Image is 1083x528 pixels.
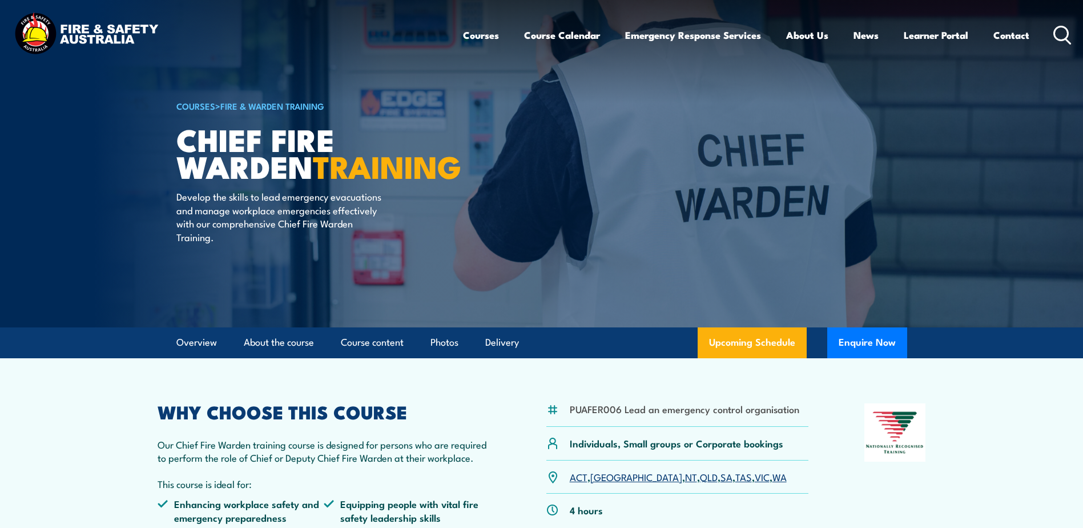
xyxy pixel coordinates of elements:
[176,99,458,113] h6: >
[324,497,490,524] li: Equipping people with vital fire safety leadership skills
[993,20,1029,50] a: Contact
[720,470,732,483] a: SA
[786,20,828,50] a: About Us
[430,327,458,358] a: Photos
[244,327,314,358] a: About the course
[827,327,907,358] button: Enquire Now
[570,402,799,415] li: PUAFER006 Lead an emergency control organisation
[735,470,752,483] a: TAS
[904,20,968,50] a: Learner Portal
[463,20,499,50] a: Courses
[864,403,926,462] img: Nationally Recognised Training logo.
[176,327,217,358] a: Overview
[176,190,385,243] p: Develop the skills to lead emergency evacuations and manage workplace emergencies effectively wit...
[176,99,215,112] a: COURSES
[755,470,770,483] a: VIC
[590,470,682,483] a: [GEOGRAPHIC_DATA]
[570,503,603,517] p: 4 hours
[524,20,600,50] a: Course Calendar
[158,477,491,490] p: This course is ideal for:
[685,470,697,483] a: NT
[698,327,807,358] a: Upcoming Schedule
[158,438,491,465] p: Our Chief Fire Warden training course is designed for persons who are required to perform the rol...
[570,470,787,483] p: , , , , , , ,
[158,497,324,524] li: Enhancing workplace safety and emergency preparedness
[220,99,324,112] a: Fire & Warden Training
[158,403,491,419] h2: WHY CHOOSE THIS COURSE
[853,20,879,50] a: News
[176,126,458,179] h1: Chief Fire Warden
[570,470,587,483] a: ACT
[772,470,787,483] a: WA
[313,142,461,189] strong: TRAINING
[570,437,783,450] p: Individuals, Small groups or Corporate bookings
[341,327,404,358] a: Course content
[700,470,718,483] a: QLD
[485,327,519,358] a: Delivery
[625,20,761,50] a: Emergency Response Services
